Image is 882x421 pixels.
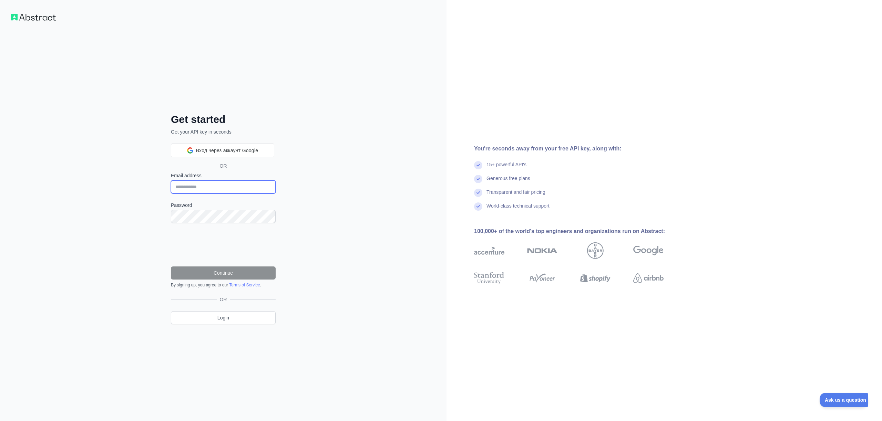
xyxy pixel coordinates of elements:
img: shopify [580,271,611,286]
img: nokia [527,242,557,259]
a: Terms of Service [229,283,260,287]
button: Continue [171,266,276,280]
img: check mark [474,175,482,183]
label: Password [171,202,276,209]
div: 100,000+ of the world's top engineers and organizations run on Abstract: [474,227,686,235]
div: Generous free plans [486,175,530,189]
img: Workflow [11,14,56,21]
span: OR [214,162,233,169]
a: Login [171,311,276,324]
div: World-class technical support [486,202,550,216]
iframe: reCAPTCHA [171,231,276,258]
img: google [633,242,664,259]
h2: Get started [171,113,276,126]
img: check mark [474,161,482,169]
img: payoneer [527,271,557,286]
iframe: Toggle Customer Support [820,393,868,407]
img: airbnb [633,271,664,286]
div: 15+ powerful API's [486,161,526,175]
div: Вход через аккаунт Google [171,144,274,157]
img: check mark [474,189,482,197]
img: stanford university [474,271,504,286]
img: accenture [474,242,504,259]
span: OR [217,296,230,303]
div: Transparent and fair pricing [486,189,545,202]
img: bayer [587,242,604,259]
span: Вход через аккаунт Google [196,147,258,154]
div: You're seconds away from your free API key, along with: [474,145,686,153]
p: Get your API key in seconds [171,128,276,135]
label: Email address [171,172,276,179]
img: check mark [474,202,482,211]
div: By signing up, you agree to our . [171,282,276,288]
